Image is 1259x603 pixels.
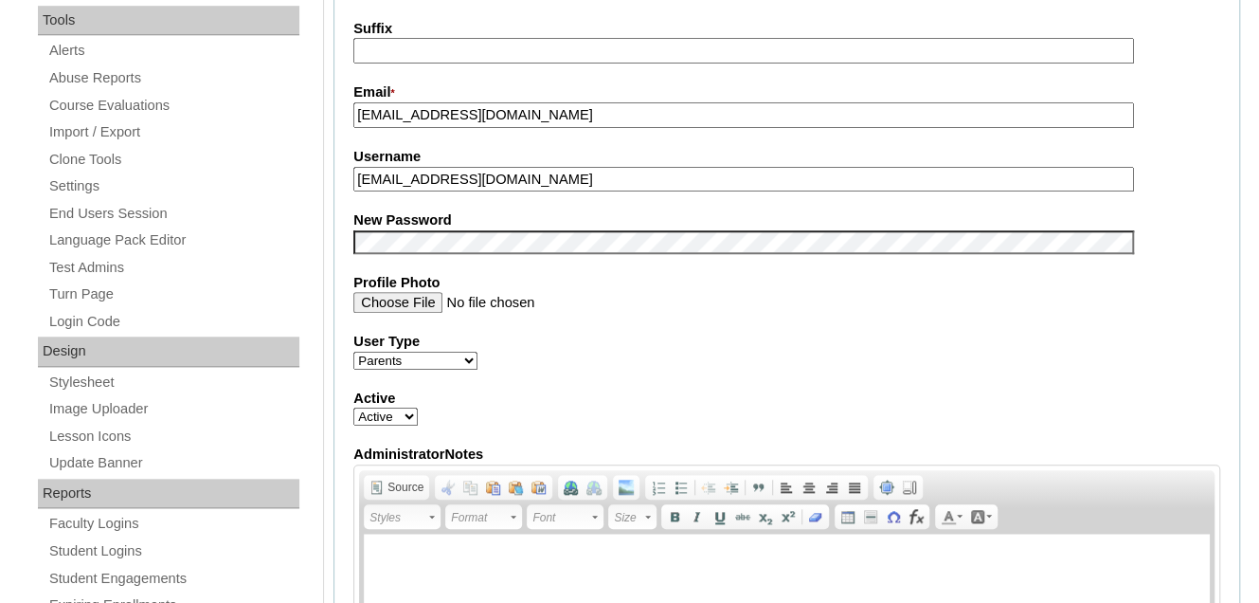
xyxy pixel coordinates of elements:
a: Block Quote [747,477,770,498]
a: Styles [364,504,441,529]
a: Center [798,477,820,498]
a: Format [445,504,522,529]
a: Add Image [615,477,638,498]
a: Course Evaluations [47,94,299,118]
label: User Type [353,332,1220,352]
a: Paste [482,477,505,498]
a: Subscript [754,506,777,527]
a: Insert/Remove Numbered List [647,477,670,498]
a: Login Code [47,310,299,334]
a: Test Admins [47,256,299,280]
div: Reports [38,479,299,509]
a: Copy [459,477,482,498]
a: Cut [437,477,459,498]
a: Strike Through [731,506,754,527]
a: Source [366,477,427,498]
a: Turn Page [47,283,299,306]
a: Align Left [775,477,798,498]
a: Paste as plain text [505,477,528,498]
a: Faculty Logins [47,512,299,536]
a: Link [560,477,583,498]
a: Background Color [966,506,996,527]
a: End Users Session [47,202,299,226]
a: Justify [843,477,866,498]
a: Align Right [820,477,843,498]
a: Decrease Indent [697,477,720,498]
span: Source [385,480,423,495]
div: Design [38,337,299,367]
a: Stylesheet [47,371,299,394]
a: Update Banner [47,451,299,475]
a: Underline [709,506,731,527]
a: Insert Horizontal Line [859,506,882,527]
a: Size [608,504,656,529]
span: Size [614,506,642,529]
label: Username [353,147,1220,167]
a: Bold [663,506,686,527]
a: Font [527,504,603,529]
a: Lesson Icons [47,425,299,448]
a: Table [836,506,859,527]
a: Insert/Remove Bulleted List [670,477,692,498]
label: Suffix [353,19,1220,39]
a: Unlink [583,477,605,498]
a: Student Engagements [47,567,299,591]
span: Format [451,506,508,529]
a: Alerts [47,39,299,63]
label: AdministratorNotes [353,445,1220,465]
label: Active [353,389,1220,409]
label: New Password [353,210,1220,230]
a: Superscript [777,506,800,527]
a: Insert Equation [905,506,927,527]
a: Italic [686,506,709,527]
a: Image Uploader [47,397,299,421]
a: Maximize [875,477,898,498]
a: Import / Export [47,120,299,144]
a: Abuse Reports [47,66,299,90]
a: Increase Indent [720,477,743,498]
span: Styles [369,506,426,529]
a: Show Blocks [898,477,921,498]
a: Language Pack Editor [47,228,299,252]
div: Tools [38,6,299,36]
a: Clone Tools [47,148,299,172]
span: Font [532,506,589,529]
a: Remove Format [804,506,827,527]
a: Paste from Word [528,477,550,498]
a: Student Logins [47,539,299,563]
label: Profile Photo [353,273,1220,293]
a: Settings [47,174,299,198]
label: Email [353,82,1220,103]
a: Insert Special Character [882,506,905,527]
a: Text Color [937,506,966,527]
